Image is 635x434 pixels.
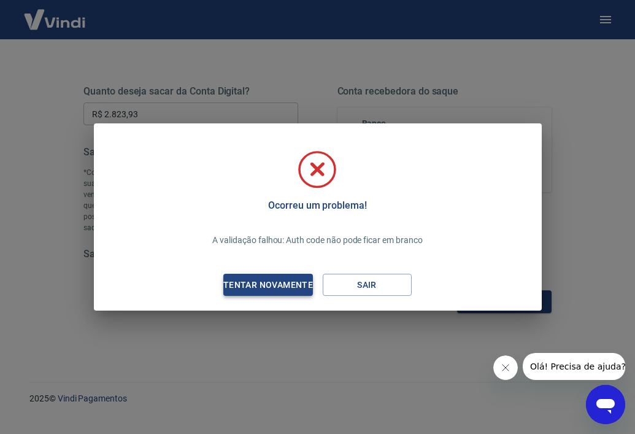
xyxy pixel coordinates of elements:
[212,234,422,247] p: A validação falhou: Auth code não pode ficar em branco
[493,355,518,380] iframe: Fechar mensagem
[223,274,312,296] button: Tentar novamente
[586,385,625,424] iframe: Botão para abrir a janela de mensagens
[209,277,328,293] div: Tentar novamente
[7,9,103,18] span: Olá! Precisa de ajuda?
[523,353,625,380] iframe: Mensagem da empresa
[323,274,412,296] button: Sair
[268,200,367,212] h5: Ocorreu um problema!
